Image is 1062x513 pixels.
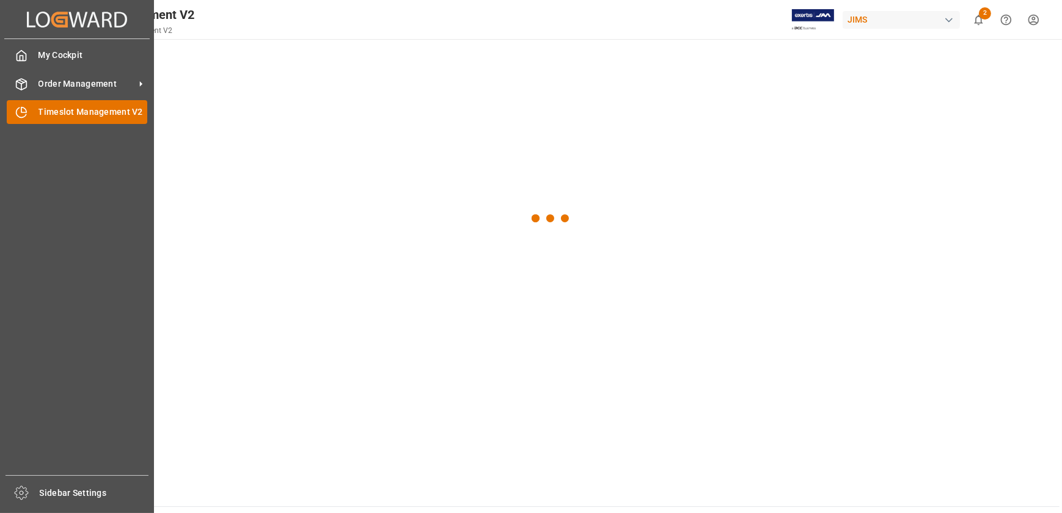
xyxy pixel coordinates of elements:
[7,100,147,124] a: Timeslot Management V2
[38,49,148,62] span: My Cockpit
[40,487,149,500] span: Sidebar Settings
[992,6,1020,34] button: Help Center
[979,7,991,20] span: 2
[843,11,960,29] div: JIMS
[38,78,135,90] span: Order Management
[843,8,965,31] button: JIMS
[7,43,147,67] a: My Cockpit
[38,106,148,118] span: Timeslot Management V2
[965,6,992,34] button: show 2 new notifications
[792,9,834,31] img: Exertis%20JAM%20-%20Email%20Logo.jpg_1722504956.jpg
